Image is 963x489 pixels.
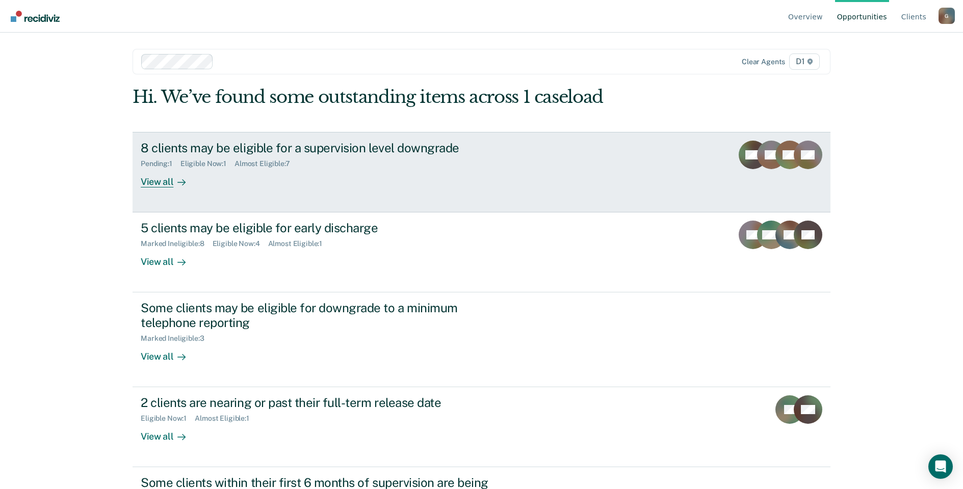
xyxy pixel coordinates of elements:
[141,395,499,410] div: 2 clients are nearing or past their full-term release date
[141,221,499,235] div: 5 clients may be eligible for early discharge
[141,301,499,330] div: Some clients may be eligible for downgrade to a minimum telephone reporting
[141,159,180,168] div: Pending : 1
[133,212,830,292] a: 5 clients may be eligible for early dischargeMarked Ineligible:8Eligible Now:4Almost Eligible:1Vi...
[141,414,195,423] div: Eligible Now : 1
[180,159,235,168] div: Eligible Now : 1
[268,239,331,248] div: Almost Eligible : 1
[141,168,198,187] div: View all
[133,87,691,107] div: Hi. We’ve found some outstanding items across 1 caseload
[928,454,953,479] div: Open Intercom Messenger
[235,159,298,168] div: Almost Eligible : 7
[141,141,499,155] div: 8 clients may be eligible for a supervision level downgrade
[939,8,955,24] button: Profile dropdown button
[133,387,830,467] a: 2 clients are nearing or past their full-term release dateEligible Now:1Almost Eligible:1View all
[789,53,820,70] span: D1
[141,423,198,443] div: View all
[141,343,198,363] div: View all
[141,248,198,268] div: View all
[939,8,955,24] div: G
[11,11,60,22] img: Recidiviz
[141,239,212,248] div: Marked Ineligible : 8
[133,292,830,387] a: Some clients may be eligible for downgrade to a minimum telephone reportingMarked Ineligible:3Vie...
[213,239,268,248] div: Eligible Now : 4
[195,414,257,423] div: Almost Eligible : 1
[141,334,212,343] div: Marked Ineligible : 3
[133,132,830,212] a: 8 clients may be eligible for a supervision level downgradePending:1Eligible Now:1Almost Eligible...
[742,58,785,66] div: Clear agents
